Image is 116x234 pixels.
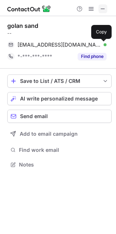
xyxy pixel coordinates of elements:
span: Send email [20,113,48,119]
button: Reveal Button [78,53,107,60]
div: golan sand [7,22,38,29]
span: Notes [19,161,109,168]
button: Find work email [7,145,112,155]
span: [EMAIL_ADDRESS][DOMAIN_NAME] [18,41,101,48]
button: Send email [7,110,112,123]
img: ContactOut v5.3.10 [7,4,51,13]
span: Find work email [19,147,109,153]
button: save-profile-one-click [7,74,112,88]
button: Notes [7,160,112,170]
div: -- [7,30,112,37]
div: Save to List / ATS / CRM [20,78,99,84]
button: Add to email campaign [7,127,112,140]
button: AI write personalized message [7,92,112,105]
span: Add to email campaign [20,131,78,137]
span: AI write personalized message [20,96,98,102]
